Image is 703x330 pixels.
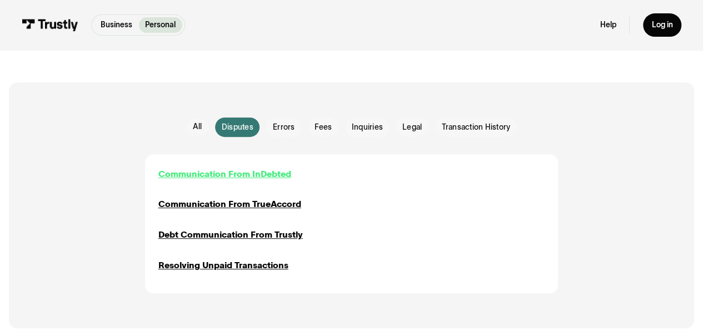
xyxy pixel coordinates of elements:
[145,117,558,137] form: Email Form
[273,122,295,133] span: Errors
[22,19,78,31] img: Trustly Logo
[145,19,176,31] p: Personal
[651,20,672,30] div: Log in
[158,259,288,272] a: Resolving Unpaid Transactions
[158,228,303,241] a: Debt Communication From Trustly
[158,198,301,210] a: Communication From TrueAccord
[193,121,202,132] div: All
[222,122,253,133] span: Disputes
[315,122,332,133] span: Fees
[94,17,138,33] a: Business
[441,122,510,133] span: Transaction History
[139,17,182,33] a: Personal
[402,122,422,133] span: Legal
[352,122,383,133] span: Inquiries
[158,168,291,180] a: Communication From InDebted
[643,13,681,36] a: Log in
[600,20,616,30] a: Help
[186,119,208,136] a: All
[101,19,132,31] p: Business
